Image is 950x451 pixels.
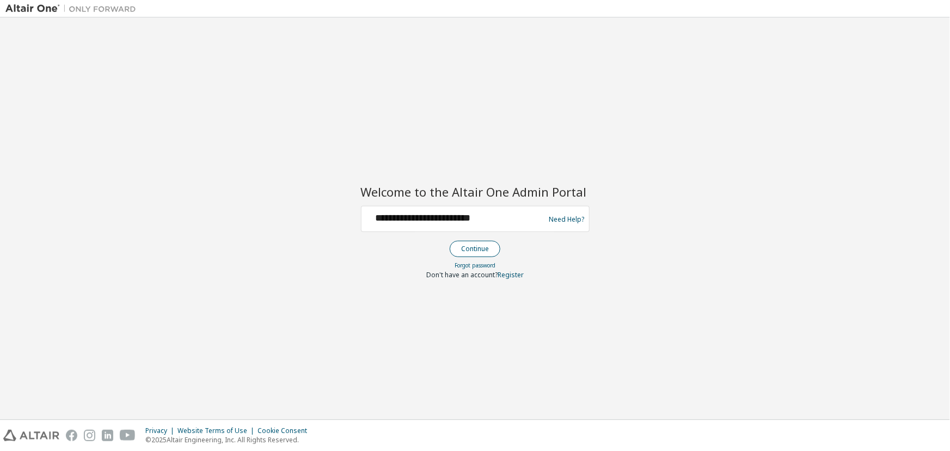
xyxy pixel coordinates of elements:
div: Privacy [145,426,177,435]
img: facebook.svg [66,430,77,441]
div: Website Terms of Use [177,426,258,435]
p: © 2025 Altair Engineering, Inc. All Rights Reserved. [145,435,314,444]
h2: Welcome to the Altair One Admin Portal [361,184,590,199]
div: Cookie Consent [258,426,314,435]
img: linkedin.svg [102,430,113,441]
img: instagram.svg [84,430,95,441]
button: Continue [450,241,500,257]
span: Don't have an account? [426,270,498,279]
img: youtube.svg [120,430,136,441]
a: Register [498,270,524,279]
img: Altair One [5,3,142,14]
img: altair_logo.svg [3,430,59,441]
a: Forgot password [455,261,495,269]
